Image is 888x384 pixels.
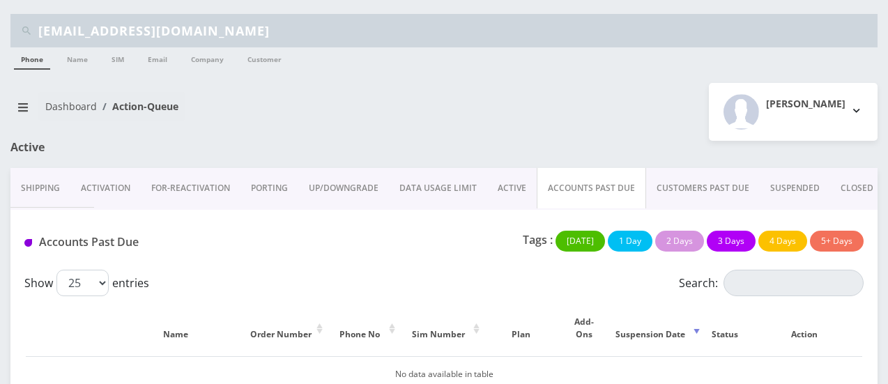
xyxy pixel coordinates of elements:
[400,302,484,355] th: Sim Number: activate to sort column ascending
[608,231,652,252] button: 1 Day
[60,47,95,68] a: Name
[707,231,756,252] button: 3 Days
[810,231,864,252] button: 5+ Days
[24,236,290,249] h1: Accounts Past Due
[38,17,874,44] input: Search Teltik
[679,270,864,296] label: Search:
[758,231,807,252] button: 4 Days
[611,302,703,355] th: Suspension Date
[298,168,389,208] a: UP/DOWNGRADE
[240,168,298,208] a: PORTING
[487,168,537,208] a: ACTIVE
[484,302,558,355] th: Plan
[10,168,70,208] a: Shipping
[646,168,760,208] a: CUSTOMERS PAST DUE
[655,231,704,252] button: 2 Days
[523,231,553,248] p: Tags :
[14,47,50,70] a: Phone
[830,168,884,208] a: CLOSED
[10,141,286,154] h1: Active
[24,270,149,296] label: Show entries
[389,168,487,208] a: DATA USAGE LIMIT
[328,302,399,355] th: Phone No: activate to sort column ascending
[243,302,326,355] th: Order Number: activate to sort column ascending
[105,47,131,68] a: SIM
[747,302,862,355] th: Action
[709,83,878,141] button: [PERSON_NAME]
[24,239,32,247] img: Accounts Past Due
[109,302,241,355] th: Name
[537,168,646,208] a: ACCOUNTS PAST DUE
[70,168,141,208] a: Activation
[724,270,864,296] input: Search:
[184,47,231,68] a: Company
[141,47,174,68] a: Email
[141,168,240,208] a: FOR-REActivation
[240,47,289,68] a: Customer
[56,270,109,296] select: Showentries
[556,231,605,252] button: [DATE]
[766,98,845,110] h2: [PERSON_NAME]
[705,302,745,355] th: Status
[760,168,830,208] a: SUSPENDED
[559,302,609,355] th: Add-Ons
[10,92,434,132] nav: breadcrumb
[97,99,178,114] li: Action-Queue
[45,100,97,113] a: Dashboard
